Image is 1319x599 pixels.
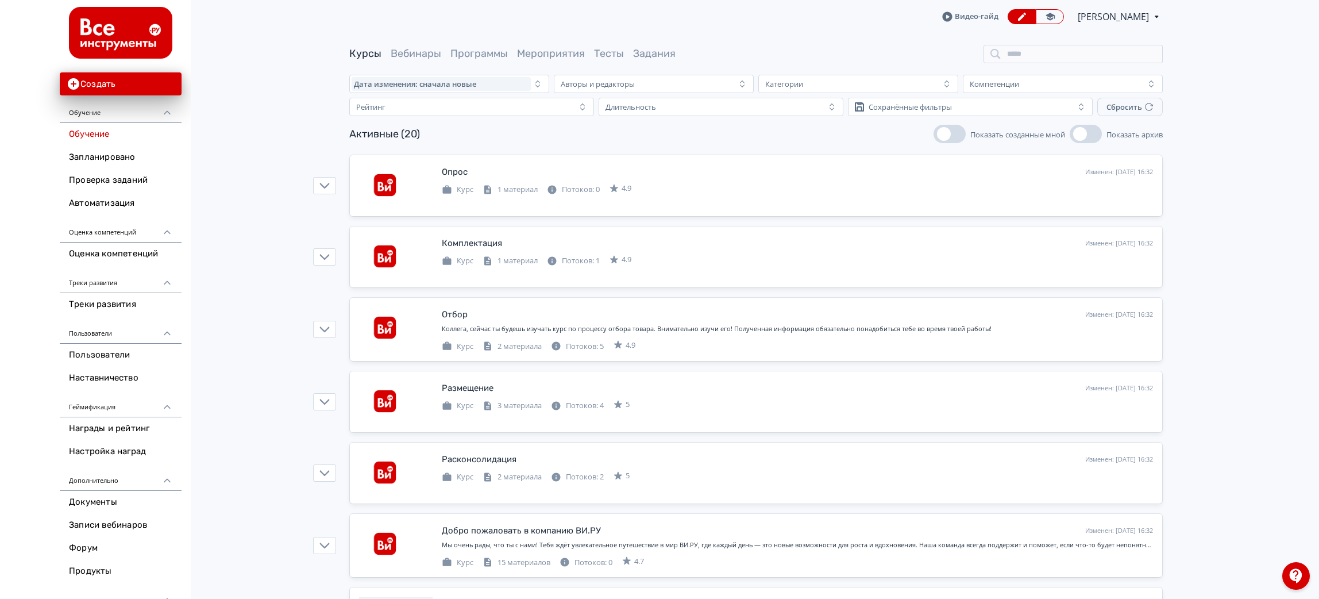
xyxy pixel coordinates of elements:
[554,75,754,93] button: Авторы и редакторы
[551,471,604,483] div: Потоков: 2
[442,166,468,179] div: Опрос
[626,399,630,410] span: 5
[60,72,182,95] button: Создать
[442,341,473,352] div: Курс
[60,367,182,390] a: Наставничество
[60,243,182,266] a: Оценка компетенций
[442,557,473,569] div: Курс
[483,255,538,267] div: 1 материал
[69,7,172,59] img: https://files.teachbase.ru/system/account/58008/logo/medium-5ae35628acea0f91897e3bd663f220f6.png
[356,102,385,112] div: Рейтинг
[1085,167,1153,177] div: Изменен: [DATE] 16:32
[483,400,542,412] div: 3 материала
[450,47,508,60] a: Программы
[1085,526,1153,536] div: Изменен: [DATE] 16:32
[60,491,182,514] a: Документы
[442,308,468,321] div: Отбор
[942,11,998,22] a: Видео-гайд
[60,390,182,417] div: Геймификация
[1085,455,1153,464] div: Изменен: [DATE] 16:32
[442,524,601,537] div: Добро пожаловать в компанию ВИ.РУ
[765,79,803,89] div: Категории
[349,47,381,60] a: Курсы
[634,556,644,567] span: 4.7
[60,266,182,293] div: Треки развития
[963,75,1163,93] button: Компетенции
[483,341,542,352] div: 2 материала
[60,344,182,367] a: Пользователи
[442,237,502,250] div: Комплектация
[970,79,1019,89] div: Компетенции
[1078,10,1151,24] span: Илья Трухачев
[391,47,441,60] a: Вебинары
[442,540,1153,550] div: Мы очень рады, что ты с нами! Тебя ждёт увлекательное путешествие в мир ВИ.РУ, где каждый день — ...
[349,98,594,116] button: Рейтинг
[60,463,182,491] div: Дополнительно
[60,192,182,215] a: Автоматизация
[60,95,182,123] div: Обучение
[442,184,473,195] div: Курс
[560,557,612,569] div: Потоков: 0
[605,102,656,112] div: Длительность
[483,557,550,569] div: 15 материалов
[551,341,604,352] div: Потоков: 5
[60,123,182,146] a: Обучение
[60,417,182,440] a: Награды и рейтинг
[1085,239,1153,248] div: Изменен: [DATE] 16:32
[60,316,182,344] div: Пользователи
[622,254,631,266] span: 4.9
[626,470,630,482] span: 5
[1106,129,1163,140] span: Показать архив
[622,183,631,194] span: 4.9
[349,126,420,142] div: Активные (20)
[442,471,473,483] div: Курс
[547,255,600,267] div: Потоков: 1
[60,169,182,192] a: Проверка заданий
[1097,98,1163,116] button: Сбросить
[349,75,549,93] button: Дата изменения: сначала новые
[517,47,585,60] a: Мероприятия
[60,440,182,463] a: Настройка наград
[547,184,600,195] div: Потоков: 0
[442,324,1153,334] div: Коллега, сейчас ты будешь изучать курс по процессу отбора товара. Внимательно изучи его! Полученн...
[551,400,604,412] div: Потоков: 4
[60,215,182,243] div: Оценка компетенций
[442,255,473,267] div: Курс
[442,382,493,395] div: Размещение
[594,47,624,60] a: Тесты
[60,560,182,583] a: Продукты
[1036,9,1064,24] a: Переключиться в режим ученика
[60,293,182,316] a: Треки развития
[60,514,182,537] a: Записи вебинаров
[483,471,542,483] div: 2 материала
[354,79,476,89] span: Дата изменения: сначала новые
[442,453,516,466] div: Расконсолидация
[626,340,635,351] span: 4.9
[1085,310,1153,320] div: Изменен: [DATE] 16:32
[442,400,473,412] div: Курс
[869,102,952,112] div: Сохранённые фильтры
[483,184,538,195] div: 1 материал
[848,98,1093,116] button: Сохранённые фильтры
[970,129,1065,140] span: Показать созданные мной
[60,146,182,169] a: Запланировано
[758,75,958,93] button: Категории
[1085,383,1153,393] div: Изменен: [DATE] 16:32
[633,47,676,60] a: Задания
[561,79,635,89] div: Авторы и редакторы
[60,537,182,560] a: Форум
[599,98,843,116] button: Длительность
